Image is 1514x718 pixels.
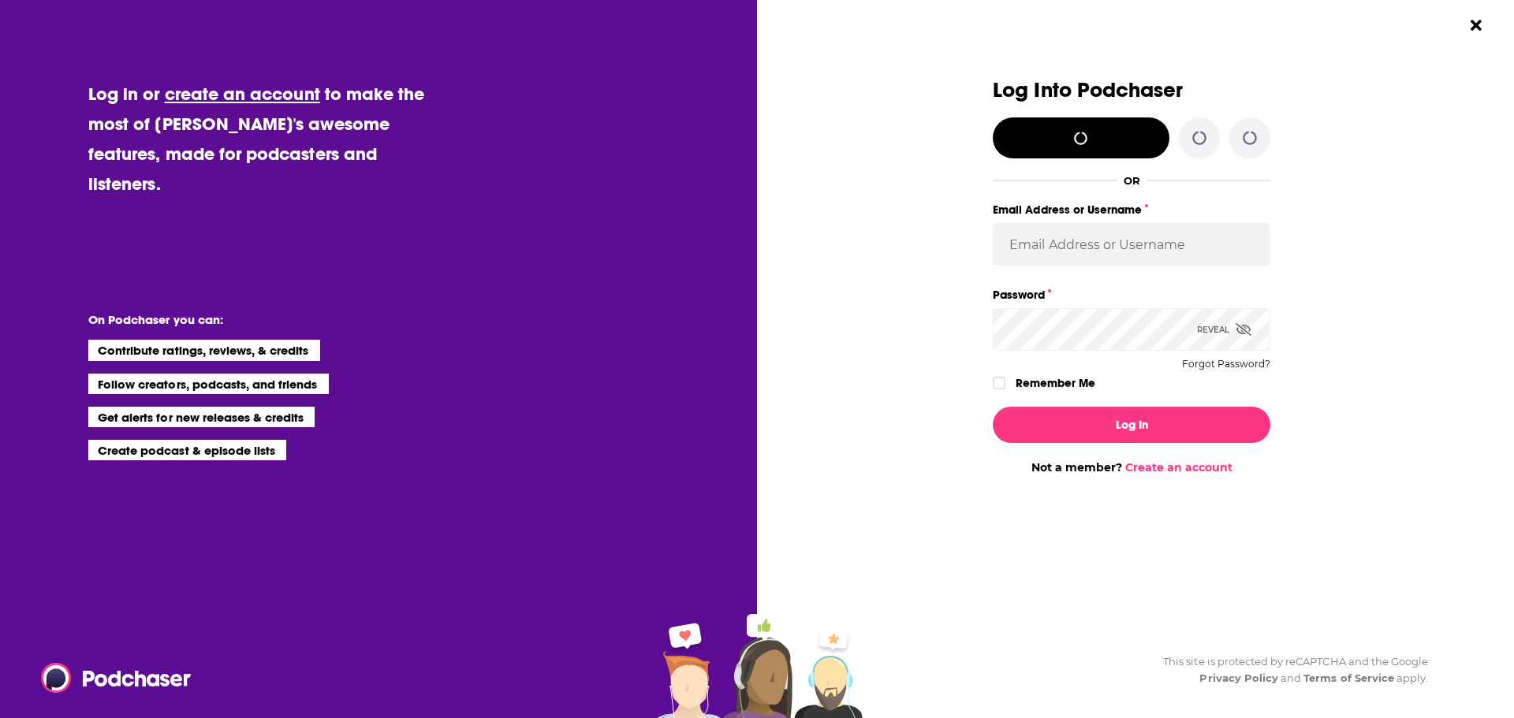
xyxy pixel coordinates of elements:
[993,285,1270,305] label: Password
[1182,359,1270,370] button: Forgot Password?
[88,312,404,327] li: On Podchaser you can:
[88,340,320,360] li: Contribute ratings, reviews, & credits
[993,199,1270,220] label: Email Address or Username
[41,663,180,693] a: Podchaser - Follow, Share and Rate Podcasts
[1016,373,1095,393] label: Remember Me
[1125,460,1232,474] a: Create an account
[993,79,1270,102] h3: Log Into Podchaser
[993,223,1270,266] input: Email Address or Username
[993,407,1270,443] button: Log In
[88,374,329,394] li: Follow creators, podcasts, and friends
[1197,308,1251,351] div: Reveal
[1150,653,1428,686] div: This site is protected by reCAPTCHA and the Google and apply.
[88,407,315,427] li: Get alerts for new releases & credits
[1199,671,1278,684] a: Privacy Policy
[1124,174,1140,187] div: OR
[993,460,1270,474] div: Not a member?
[1461,10,1491,40] button: Close Button
[1303,671,1394,684] a: Terms of Service
[88,440,286,460] li: Create podcast & episode lists
[41,663,192,693] img: Podchaser - Follow, Share and Rate Podcasts
[165,83,320,105] a: create an account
